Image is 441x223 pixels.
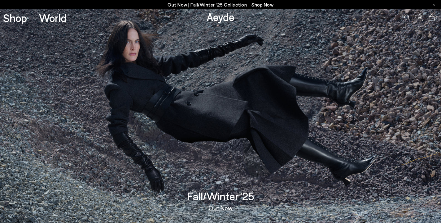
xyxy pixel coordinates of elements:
span: 0 [435,16,438,20]
h3: Fall/Winter '25 [187,191,254,202]
a: Out Now [208,205,233,211]
a: 0 [429,14,435,21]
a: World [39,12,67,23]
p: Out Now | Fall/Winter ‘25 Collection [168,1,273,9]
a: Aeyde [207,10,234,23]
a: Shop [3,12,27,23]
span: Navigate to /collections/new-in [251,2,273,7]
